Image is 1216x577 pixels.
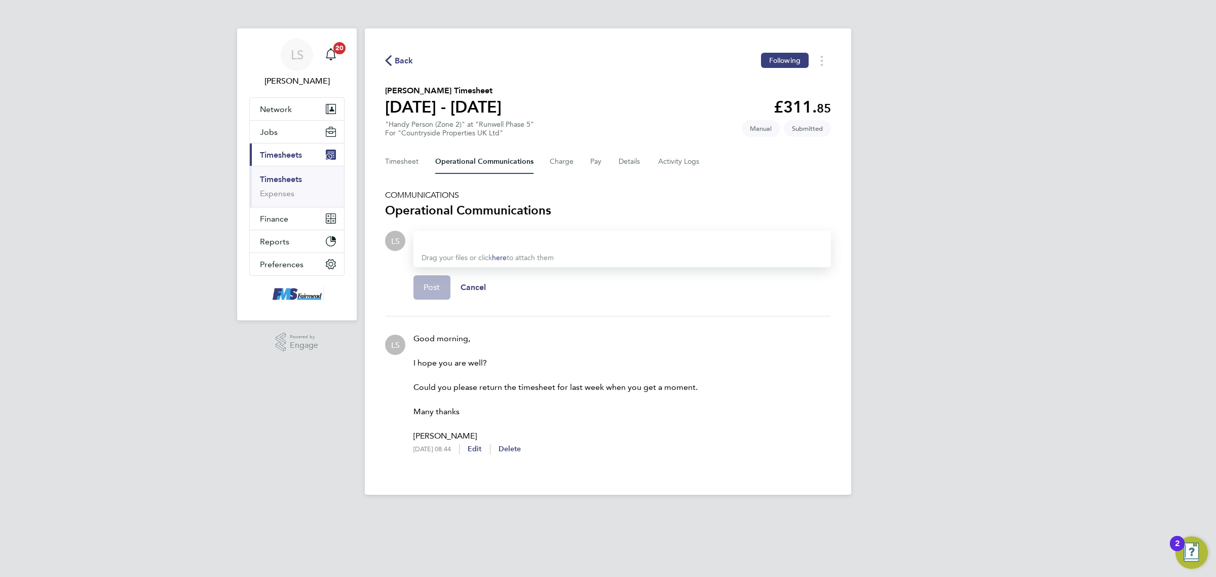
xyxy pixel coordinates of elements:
button: Preferences [250,253,344,275]
span: LS [391,339,400,350]
button: Timesheets [250,143,344,166]
span: Preferences [260,260,303,269]
button: Finance [250,207,344,230]
div: 2 [1175,544,1180,557]
span: Drag your files or click to attach them [422,254,554,262]
span: Edit [468,445,482,453]
a: Powered byEngage [276,333,319,352]
span: This timesheet was manually created. [742,120,780,137]
button: Operational Communications [435,150,534,174]
button: Pay [590,150,602,174]
button: Timesheet [385,150,419,174]
a: here [492,254,507,262]
a: Go to home page [249,286,345,302]
p: I hope you are well? Could you please return the timesheet for last week when you get a moment. M... [413,345,698,442]
img: f-mead-logo-retina.png [270,286,324,302]
span: Engage [290,341,318,350]
span: Finance [260,214,288,224]
span: 20 [333,42,346,54]
span: Timesheets [260,150,302,160]
nav: Main navigation [237,28,357,320]
span: Delete [499,445,521,453]
span: Cancel [461,282,486,292]
span: Lawrence Schott [249,75,345,87]
span: Reports [260,237,289,246]
div: Timesheets [250,166,344,207]
button: Charge [550,150,574,174]
span: Network [260,104,292,114]
span: Powered by [290,333,318,341]
h2: [PERSON_NAME] Timesheet [385,85,502,97]
span: LS [291,48,303,61]
button: Following [761,53,809,68]
button: Edit [468,444,482,454]
div: "Handy Person (Zone 2)" at "Runwell Phase 5" [385,120,534,137]
button: Reports [250,230,344,253]
p: Good morning, [413,333,698,345]
h5: COMMUNICATIONS [385,190,831,200]
button: Timesheets Menu [813,53,831,68]
div: Lawrence Schott [385,335,405,355]
div: For "Countryside Properties UK Ltd" [385,129,534,137]
span: Back [395,55,413,67]
button: Back [385,54,413,67]
button: Delete [499,444,521,454]
a: Expenses [260,189,294,198]
button: Jobs [250,121,344,143]
span: 85 [817,101,831,116]
a: LS[PERSON_NAME] [249,39,345,87]
button: Details [619,150,642,174]
button: Activity Logs [658,150,701,174]
a: 20 [321,39,341,71]
span: Following [769,56,801,65]
app-decimal: £311. [774,97,831,117]
span: Jobs [260,127,278,137]
h1: [DATE] - [DATE] [385,97,502,117]
span: This timesheet is Submitted. [784,120,831,137]
button: Network [250,98,344,120]
span: LS [391,235,400,246]
button: Cancel [450,275,497,300]
div: Lawrence Schott [385,231,405,251]
button: Open Resource Center, 2 new notifications [1175,536,1208,569]
a: Timesheets [260,174,302,184]
div: [DATE] 08:44 [413,445,459,453]
h3: Operational Communications [385,202,831,219]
